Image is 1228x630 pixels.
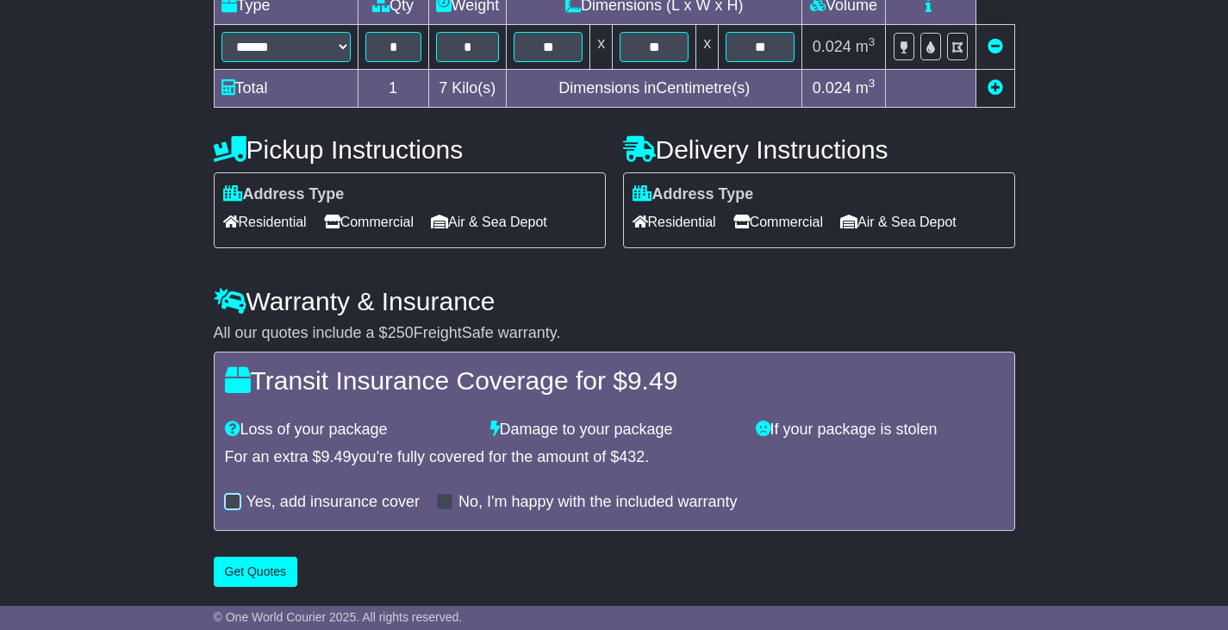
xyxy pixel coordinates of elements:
[747,421,1013,440] div: If your package is stolen
[813,38,851,55] span: 0.024
[223,185,345,204] label: Address Type
[458,493,738,512] label: No, I'm happy with the included warranty
[214,610,463,624] span: © One World Courier 2025. All rights reserved.
[324,209,414,235] span: Commercial
[321,448,352,465] span: 9.49
[813,79,851,97] span: 0.024
[856,79,876,97] span: m
[439,79,447,97] span: 7
[590,25,613,70] td: x
[840,209,957,235] span: Air & Sea Depot
[633,209,716,235] span: Residential
[225,448,1004,467] div: For an extra $ you're fully covered for the amount of $ .
[623,135,1015,164] h4: Delivery Instructions
[216,421,482,440] div: Loss of your package
[214,557,298,587] button: Get Quotes
[358,70,428,108] td: 1
[988,79,1003,97] a: Add new item
[633,185,754,204] label: Address Type
[507,70,802,108] td: Dimensions in Centimetre(s)
[856,38,876,55] span: m
[214,287,1015,315] h4: Warranty & Insurance
[214,135,606,164] h4: Pickup Instructions
[619,448,645,465] span: 432
[733,209,823,235] span: Commercial
[214,324,1015,343] div: All our quotes include a $ FreightSafe warranty.
[869,77,876,90] sup: 3
[388,324,414,341] span: 250
[627,366,677,395] span: 9.49
[225,366,1004,395] h4: Transit Insurance Coverage for $
[696,25,719,70] td: x
[428,70,507,108] td: Kilo(s)
[869,35,876,48] sup: 3
[246,493,420,512] label: Yes, add insurance cover
[988,38,1003,55] a: Remove this item
[214,70,358,108] td: Total
[482,421,747,440] div: Damage to your package
[431,209,547,235] span: Air & Sea Depot
[223,209,307,235] span: Residential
